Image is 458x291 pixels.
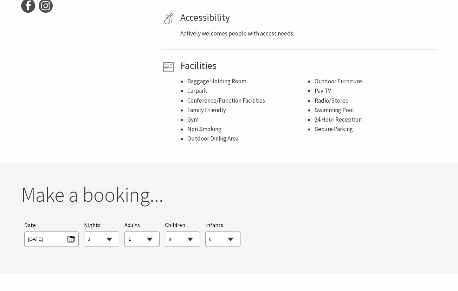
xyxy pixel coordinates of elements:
h2: Make a booking... [21,182,437,207]
span: Date [24,221,36,228]
h4: Accessibility [180,12,434,24]
h4: Facilities [180,60,434,72]
span: Adults [124,221,140,228]
li: Outdoor Dining Area [187,134,307,143]
div: Choose a number of nights [84,221,119,247]
span: [DATE] [28,233,75,243]
li: Outdoor Furniture [314,77,434,86]
span: Nights [84,221,101,230]
li: Carpark [187,86,307,96]
li: Baggage Holding Room [187,77,307,86]
li: Non Smoking [187,124,307,134]
li: Gym [187,115,307,124]
p: Actively welcomes people with access needs. [180,29,434,38]
li: Radio/Stereo [314,96,434,105]
li: Family Friendly [187,105,307,115]
span: Children [165,221,185,228]
li: Pay TV [314,86,434,96]
li: Secure Parking [314,124,434,134]
li: 24 Hour Reception [314,115,434,124]
div: Please choose your desired arrival date [24,221,79,247]
li: Swimming Pool [314,105,434,115]
span: Infants [205,221,223,228]
li: Conference/Function Facilities [187,96,307,105]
